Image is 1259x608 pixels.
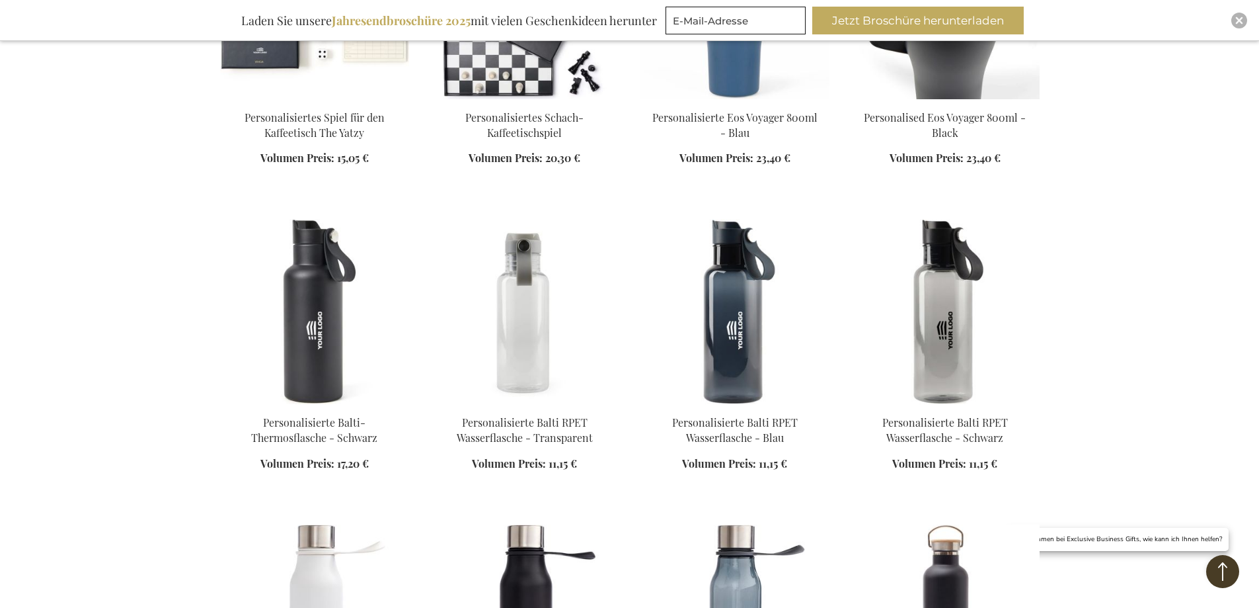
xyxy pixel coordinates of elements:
[430,399,619,412] a: Personalised Balti RPET Water Bottle
[220,399,409,412] a: Personalised Balti Vacuum Bottle
[337,151,369,165] span: 15,05 €
[682,456,756,470] span: Volumen Preis:
[472,456,577,472] a: Volumen Preis: 11,15 €
[465,110,584,140] a: Personalisiertes Schach-Kaffeetischspiel
[1231,13,1247,28] div: Close
[469,151,543,165] span: Volumen Preis:
[430,94,619,107] a: Chess coffee table game
[545,151,580,165] span: 20,30 €
[1235,17,1243,24] img: Close
[260,456,369,472] a: Volumen Preis: 17,20 €
[682,456,787,472] a: Volumen Preis: 11,15 €
[652,110,818,140] a: Personalisierte Eos Voyager 800ml - Blau
[251,415,377,445] a: Personalisierte Balti-Thermosflasche - Schwarz
[260,456,334,470] span: Volumen Preis:
[851,399,1040,412] a: Personalised Balti RPET Water Bottle
[235,7,663,34] div: Laden Sie unsere mit vielen Geschenkideen herunter
[851,219,1040,404] img: Personalised Balti RPET Water Bottle
[640,399,829,412] a: Personalised Balti RPET Water Bottle
[220,94,409,107] a: The Yatzy Coffee Table Game
[892,456,966,470] span: Volumen Preis:
[549,456,577,470] span: 11,15 €
[260,151,334,165] span: Volumen Preis:
[756,151,790,165] span: 23,40 €
[672,415,798,445] a: Personalisierte Balti RPET Wasserflasche - Blau
[969,456,997,470] span: 11,15 €
[640,219,829,404] img: Personalised Balti RPET Water Bottle
[882,415,1008,445] a: Personalisierte Balti RPET Wasserflasche - Schwarz
[812,7,1024,34] button: Jetzt Broschüre herunterladen
[666,7,806,34] input: E-Mail-Adresse
[759,456,787,470] span: 11,15 €
[245,110,385,140] a: Personalisiertes Spiel für den Kaffeetisch The Yatzy
[430,219,619,404] img: Personalised Balti RPET Water Bottle
[469,151,580,166] a: Volumen Preis: 20,30 €
[260,151,369,166] a: Volumen Preis: 15,05 €
[679,151,790,166] a: Volumen Preis: 23,40 €
[220,219,409,404] img: Personalised Balti Vacuum Bottle
[679,151,753,165] span: Volumen Preis:
[640,94,829,107] a: Personalised big water bottle cup
[337,456,369,470] span: 17,20 €
[851,94,1040,107] a: personalised EOS cup
[332,13,471,28] b: Jahresendbroschüre 2025
[457,415,593,445] a: Personalisierte Balti RPET Wasserflasche - Transparent
[472,456,546,470] span: Volumen Preis:
[666,7,810,38] form: marketing offers and promotions
[892,456,997,472] a: Volumen Preis: 11,15 €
